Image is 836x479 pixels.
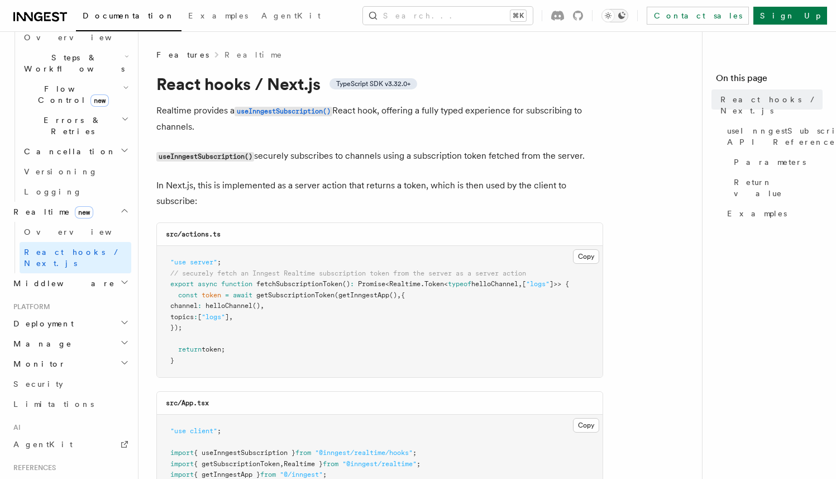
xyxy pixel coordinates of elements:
a: Contact sales [647,7,749,25]
span: channel [170,302,198,310]
button: Cancellation [20,141,131,162]
span: getInngestApp [338,291,389,299]
p: securely subscribes to channels using a subscription token fetched from the server. [156,148,603,164]
a: Return value [729,172,823,203]
span: References [9,463,56,472]
button: Errors & Retries [20,110,131,141]
span: Errors & Retries [20,115,121,137]
a: React hooks / Next.js [20,242,131,273]
span: = [225,291,229,299]
span: helloChannel [471,280,518,288]
span: "@inngest/realtime" [342,460,417,468]
span: Features [156,49,209,60]
span: const [178,291,198,299]
a: React hooks / Next.js [716,89,823,121]
button: Middleware [9,273,131,293]
span: Realtime } [284,460,323,468]
span: React hooks / Next.js [720,94,823,116]
div: Inngest Functions [9,27,131,202]
span: await [233,291,252,299]
a: Overview [20,27,131,48]
span: TypeScript SDK v3.32.0+ [336,79,410,88]
span: Limitations [13,400,94,409]
a: Versioning [20,162,131,182]
button: Copy [573,418,599,433]
span: Examples [188,11,248,20]
span: ] [225,313,229,321]
span: fetchSubscriptionToken [256,280,342,288]
span: { useInngestSubscription } [194,449,295,457]
a: Sign Up [753,7,827,25]
span: () [252,302,260,310]
a: Limitations [9,394,131,414]
span: helloChannel [206,302,252,310]
span: token; [202,345,225,353]
a: useInngestSubscription() API Reference [723,121,823,152]
span: ; [217,258,221,266]
span: "use client" [170,427,217,435]
span: async [198,280,217,288]
span: Realtime [9,206,93,217]
span: import [170,460,194,468]
div: Realtimenew [9,222,131,273]
span: "logs" [202,313,225,321]
kbd: ⌘K [510,10,526,21]
span: from [260,471,276,478]
span: , [260,302,264,310]
span: import [170,471,194,478]
span: { getSubscriptionToken [194,460,280,468]
span: from [295,449,311,457]
span: new [90,94,109,107]
span: export [170,280,194,288]
span: Security [13,380,63,388]
span: AgentKit [261,11,321,20]
span: ]>> { [550,280,569,288]
span: return [178,345,202,353]
button: Steps & Workflows [20,48,131,79]
span: : [194,313,198,321]
span: "@/inngest" [280,471,323,478]
h1: React hooks / Next.js [156,74,603,94]
p: In Next.js, this is implemented as a server action that returns a token, which is then used by th... [156,178,603,209]
p: Realtime provides a React hook, offering a fully typed experience for subscribing to channels. [156,103,603,135]
span: < [385,280,389,288]
span: Parameters [734,156,806,168]
span: ; [417,460,421,468]
button: Flow Controlnew [20,79,131,110]
span: Overview [24,227,139,236]
span: ; [413,449,417,457]
code: src/App.tsx [166,399,209,407]
span: typeof [448,280,471,288]
span: topics [170,313,194,321]
span: function [221,280,252,288]
span: AgentKit [13,440,73,449]
button: Search...⌘K [363,7,533,25]
a: Examples [181,3,255,30]
a: Documentation [76,3,181,31]
span: Return value [734,177,823,199]
a: AgentKit [9,434,131,454]
span: Steps & Workflows [20,52,125,74]
a: Parameters [729,152,823,172]
span: } [170,357,174,364]
span: ; [217,427,221,435]
span: ; [323,471,327,478]
span: "use server" [170,258,217,266]
span: from [323,460,338,468]
span: Realtime [389,280,421,288]
span: Deployment [9,318,74,329]
span: , [397,291,401,299]
span: () [342,280,350,288]
span: Versioning [24,167,98,176]
button: Toggle dark mode [601,9,628,22]
span: { [401,291,405,299]
span: , [280,460,284,468]
span: < [444,280,448,288]
span: Cancellation [20,146,116,157]
span: , [518,280,522,288]
span: "@inngest/realtime/hooks" [315,449,413,457]
span: Manage [9,338,72,349]
a: Examples [723,203,823,224]
a: Overview [20,222,131,242]
a: Security [9,374,131,394]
